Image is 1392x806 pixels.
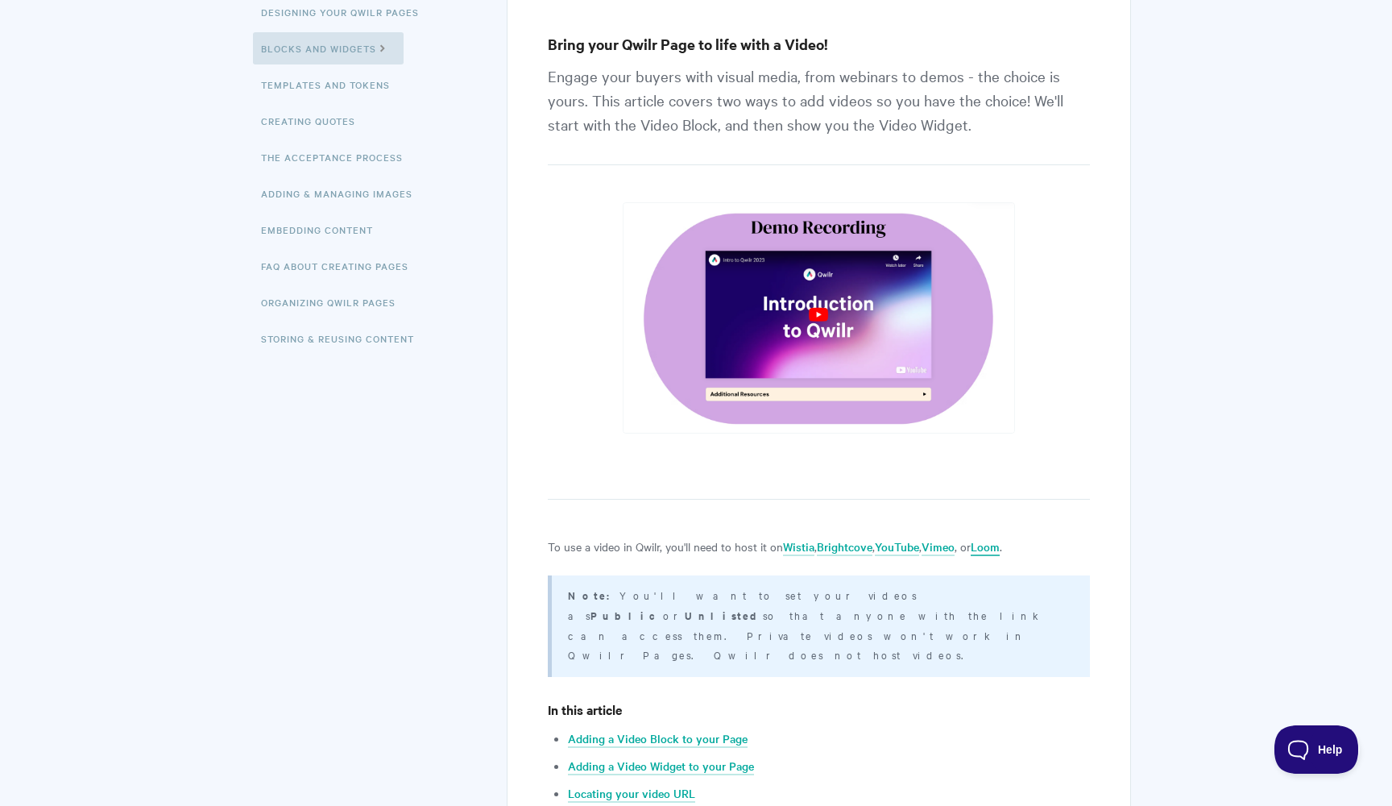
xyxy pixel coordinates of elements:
img: file-tgRr2cBvUm.png [623,202,1015,434]
a: Adding a Video Widget to your Page [568,758,754,775]
strong: Public [590,608,663,623]
a: Adding a Video Block to your Page [568,730,748,748]
a: YouTube [875,538,919,556]
h4: In this article [548,700,1090,720]
p: You'll want to set your videos as or so that anyone with the link can access them. Private videos... [568,585,1070,664]
a: Loom [971,538,1000,556]
a: Templates and Tokens [261,69,402,101]
a: Organizing Qwilr Pages [261,286,408,318]
a: Locating your video URL [568,785,695,803]
a: FAQ About Creating Pages [261,250,420,282]
iframe: Toggle Customer Support [1274,725,1360,774]
strong: Unlisted [685,608,763,623]
strong: Note: [568,588,619,603]
a: Vimeo [922,538,955,556]
a: Embedding Content [261,214,385,246]
a: Blocks and Widgets [253,32,404,64]
p: To use a video in Qwilr, you'll need to host it on , , , , or . [548,537,1090,556]
a: Storing & Reusing Content [261,322,426,355]
h3: Bring your Qwilr Page to life with a Video! [548,33,1090,56]
a: The Acceptance Process [261,141,415,173]
a: Brightcove [817,538,872,556]
a: Adding & Managing Images [261,177,425,210]
a: Wistia [783,538,814,556]
a: Creating Quotes [261,105,367,137]
p: Engage your buyers with visual media, from webinars to demos - the choice is yours. This article ... [548,64,1090,165]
